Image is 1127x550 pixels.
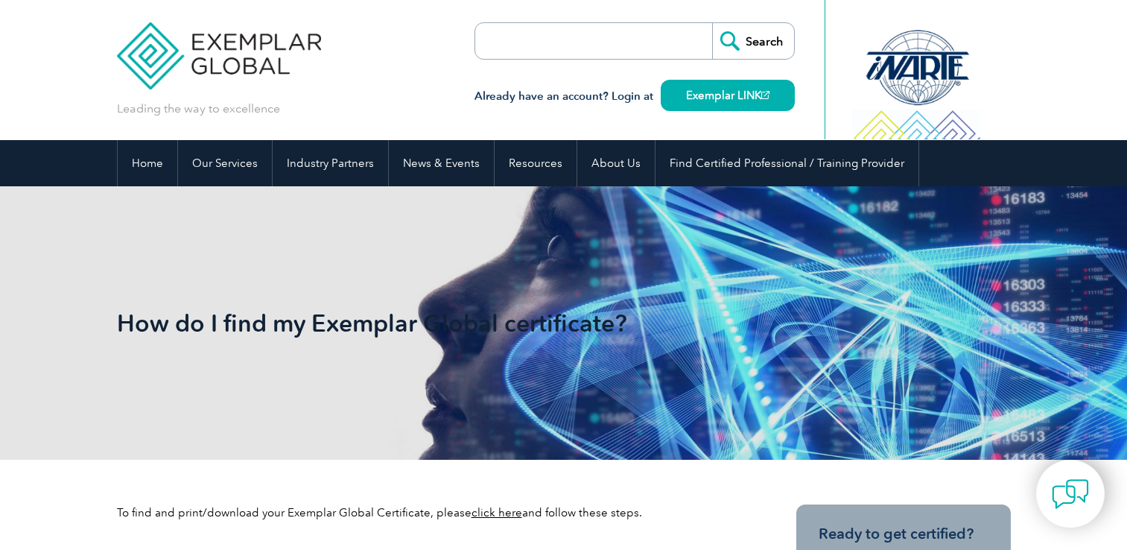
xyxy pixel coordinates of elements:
[117,505,743,521] p: To find and print/download your Exemplar Global Certificate, please and follow these steps.
[655,140,918,186] a: Find Certified Professional / Training Provider
[178,140,272,186] a: Our Services
[118,140,177,186] a: Home
[495,140,577,186] a: Resources
[761,91,769,99] img: open_square.png
[712,23,794,59] input: Search
[474,87,795,106] h3: Already have an account? Login at
[577,140,655,186] a: About Us
[472,506,522,519] a: click here
[1052,475,1089,513] img: contact-chat.png
[819,525,988,543] h3: Ready to get certified?
[389,140,494,186] a: News & Events
[273,140,388,186] a: Industry Partners
[661,80,795,111] a: Exemplar LINK
[117,309,689,338] h1: How do I find my Exemplar Global certificate?
[117,101,280,117] p: Leading the way to excellence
